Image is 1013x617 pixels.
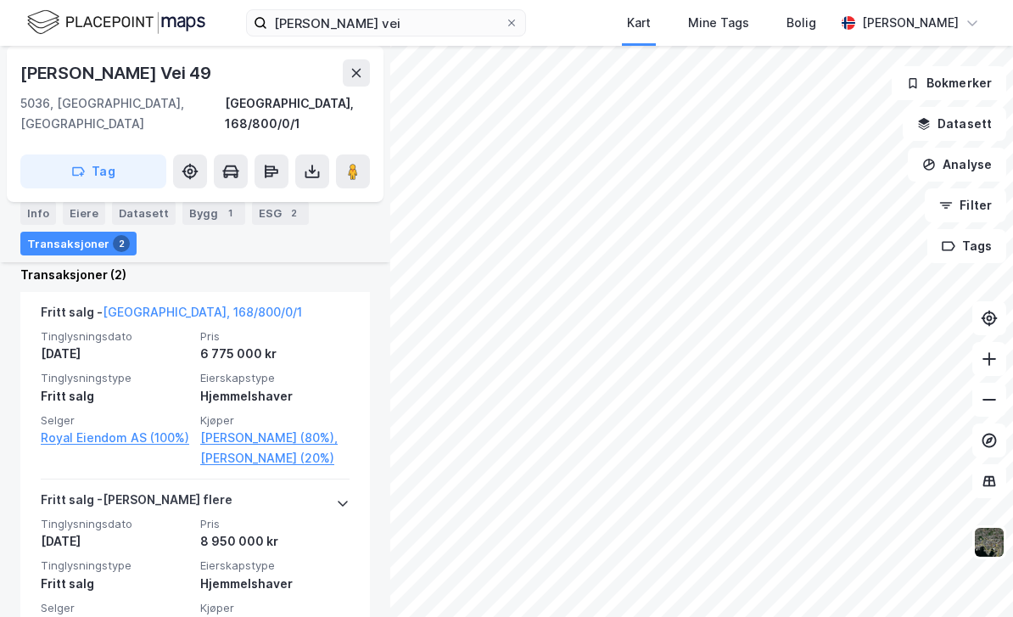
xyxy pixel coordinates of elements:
div: 2 [113,235,130,252]
div: [PERSON_NAME] [862,13,959,33]
span: Pris [200,517,350,531]
div: Hjemmelshaver [200,386,350,407]
img: logo.f888ab2527a4732fd821a326f86c7f29.svg [27,8,205,37]
div: 5036, [GEOGRAPHIC_DATA], [GEOGRAPHIC_DATA] [20,93,225,134]
div: [DATE] [41,531,190,552]
span: Eierskapstype [200,558,350,573]
a: [PERSON_NAME] (80%), [200,428,350,448]
button: Tags [927,229,1006,263]
div: Bolig [786,13,816,33]
span: Tinglysningstype [41,558,190,573]
img: 9k= [973,526,1005,558]
span: Tinglysningstype [41,371,190,385]
div: [PERSON_NAME] Vei 49 [20,59,215,87]
span: Tinglysningsdato [41,329,190,344]
a: [GEOGRAPHIC_DATA], 168/800/0/1 [103,305,302,319]
span: Kjøper [200,413,350,428]
span: Kjøper [200,601,350,615]
input: Søk på adresse, matrikkel, gårdeiere, leietakere eller personer [267,10,505,36]
button: Filter [925,188,1006,222]
div: Fritt salg [41,386,190,407]
span: Eierskapstype [200,371,350,385]
div: Transaksjoner (2) [20,265,370,285]
div: Transaksjoner [20,232,137,255]
div: Kontrollprogram for chat [928,536,1013,617]
div: Info [20,201,56,225]
button: Datasett [903,107,1006,141]
button: Analyse [908,148,1006,182]
div: 2 [285,205,302,222]
button: Bokmerker [892,66,1006,100]
div: [GEOGRAPHIC_DATA], 168/800/0/1 [225,93,370,134]
div: Datasett [112,201,176,225]
a: Royal Eiendom AS (100%) [41,428,190,448]
button: Tag [20,154,166,188]
iframe: Chat Widget [928,536,1013,617]
div: Hjemmelshaver [200,574,350,594]
div: Fritt salg - [PERSON_NAME] flere [41,490,232,517]
div: Fritt salg [41,574,190,594]
span: Tinglysningsdato [41,517,190,531]
div: 8 950 000 kr [200,531,350,552]
div: 1 [221,205,238,222]
span: Pris [200,329,350,344]
div: ESG [252,201,309,225]
div: Bygg [182,201,245,225]
div: [DATE] [41,344,190,364]
div: Mine Tags [688,13,749,33]
a: [PERSON_NAME] (20%) [200,448,350,468]
div: Fritt salg - [41,302,302,329]
span: Selger [41,601,190,615]
div: Kart [627,13,651,33]
span: Selger [41,413,190,428]
div: Eiere [63,201,105,225]
div: 6 775 000 kr [200,344,350,364]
